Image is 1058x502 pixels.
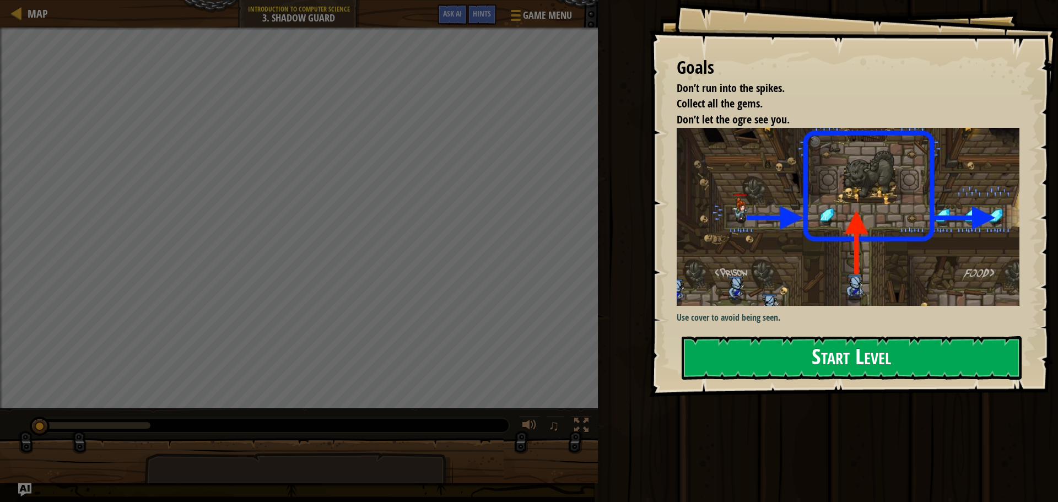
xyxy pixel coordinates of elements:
[682,336,1022,380] button: Start Level
[438,4,467,25] button: Ask AI
[22,6,48,21] a: Map
[677,112,790,127] span: Don’t let the ogre see you.
[570,415,592,438] button: Toggle fullscreen
[663,80,1017,96] li: Don’t run into the spikes.
[523,8,572,23] span: Game Menu
[519,415,541,438] button: Adjust volume
[677,55,1019,80] div: Goals
[677,96,763,111] span: Collect all the gems.
[502,4,579,30] button: Game Menu
[677,128,1028,306] img: Shadow guard
[473,8,491,19] span: Hints
[28,6,48,21] span: Map
[663,112,1017,128] li: Don’t let the ogre see you.
[443,8,462,19] span: Ask AI
[677,80,785,95] span: Don’t run into the spikes.
[548,417,559,434] span: ♫
[546,415,565,438] button: ♫
[677,311,1028,324] p: Use cover to avoid being seen.
[663,96,1017,112] li: Collect all the gems.
[18,483,31,496] button: Ask AI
